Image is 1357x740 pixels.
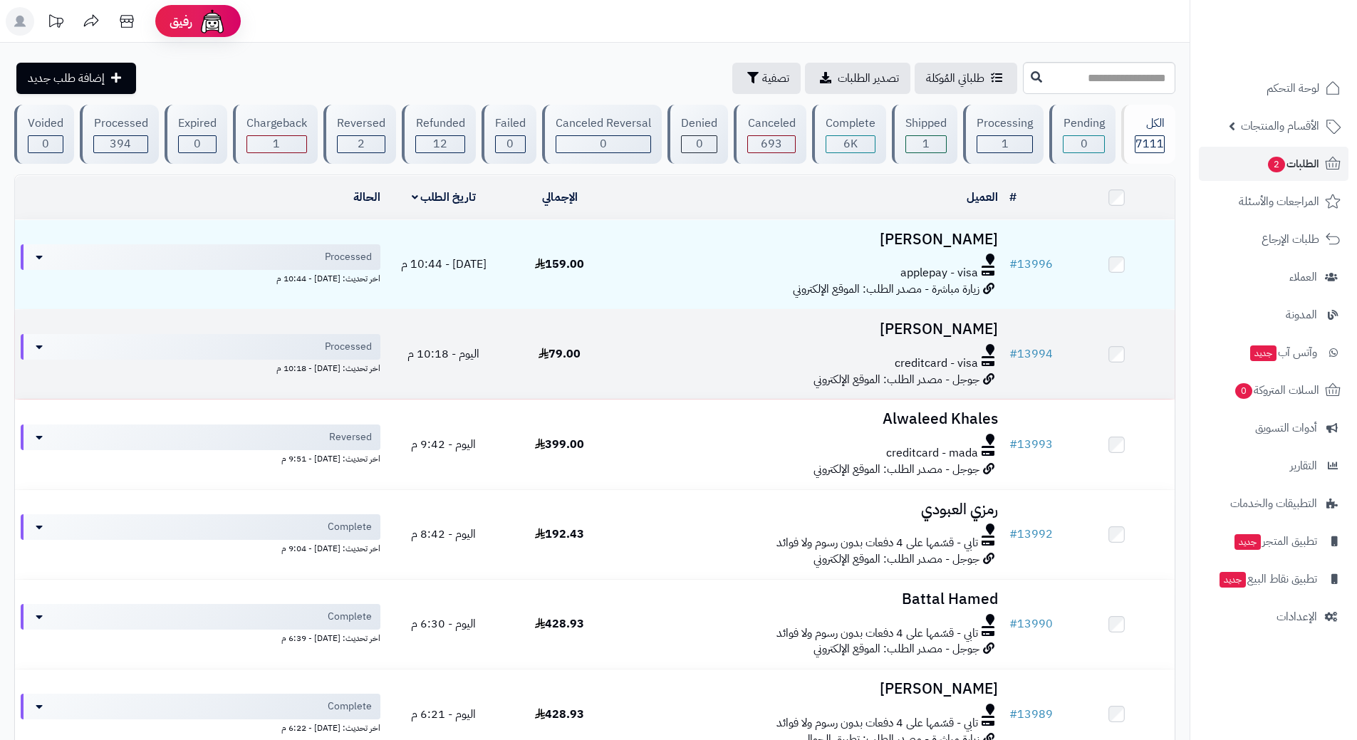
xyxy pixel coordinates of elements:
[776,625,978,642] span: تابي - قسّمها على 4 دفعات بدون رسوم ولا فوائد
[776,535,978,551] span: تابي - قسّمها على 4 دفعات بدون رسوم ولا فوائد
[556,115,651,132] div: Canceled Reversal
[1218,569,1317,589] span: تطبيق نقاط البيع
[843,135,858,152] span: 6K
[246,115,307,132] div: Chargeback
[321,105,399,164] a: Reversed 2
[1199,600,1348,634] a: الإعدادات
[94,136,147,152] div: 394
[535,526,584,543] span: 192.43
[325,250,372,264] span: Processed
[1234,534,1261,550] span: جديد
[399,105,478,164] a: Refunded 12
[977,115,1033,132] div: Processing
[496,136,525,152] div: 0
[16,63,136,94] a: إضافة طلب جديد
[1199,524,1348,558] a: تطبيق المتجرجديد
[886,445,978,462] span: creditcard - mada
[273,135,280,152] span: 1
[761,135,782,152] span: 693
[1009,436,1053,453] a: #13993
[1286,305,1317,325] span: المدونة
[813,461,979,478] span: جوجل - مصدر الطلب: الموقع الإلكتروني
[681,115,717,132] div: Denied
[21,270,380,285] div: اخر تحديث: [DATE] - 10:44 م
[762,70,789,87] span: تصفية
[1267,154,1319,174] span: الطلبات
[194,135,201,152] span: 0
[21,360,380,375] div: اخر تحديث: [DATE] - 10:18 م
[960,105,1046,164] a: Processing 1
[21,719,380,734] div: اخر تحديث: [DATE] - 6:22 م
[826,115,875,132] div: Complete
[682,136,717,152] div: 0
[826,136,875,152] div: 6007
[1199,147,1348,181] a: الطلبات2
[922,135,930,152] span: 1
[412,189,477,206] a: تاريخ الطلب
[1199,71,1348,105] a: لوحة التحكم
[1220,572,1246,588] span: جديد
[1234,382,1253,400] span: 0
[411,615,476,632] span: اليوم - 6:30 م
[28,70,105,87] span: إضافة طلب جديد
[1046,105,1118,164] a: Pending 0
[539,345,581,363] span: 79.00
[1233,531,1317,551] span: تطبيق المتجر
[906,136,946,152] div: 1
[1250,345,1277,361] span: جديد
[1081,135,1088,152] span: 0
[895,355,978,372] span: creditcard - visa
[179,136,216,152] div: 0
[247,136,306,152] div: 1
[1135,115,1165,132] div: الكل
[813,551,979,568] span: جوجل - مصدر الطلب: الموقع الإلكتروني
[162,105,230,164] a: Expired 0
[1009,526,1053,543] a: #13992
[1199,411,1348,445] a: أدوات التسويق
[623,501,998,518] h3: رمزي العبودي
[1009,706,1053,723] a: #13989
[1009,615,1017,632] span: #
[1290,456,1317,476] span: التقارير
[42,135,49,152] span: 0
[338,136,385,152] div: 2
[1289,267,1317,287] span: العملاء
[1255,418,1317,438] span: أدوات التسويق
[77,105,161,164] a: Processed 394
[1199,298,1348,332] a: المدونة
[889,105,960,164] a: Shipped 1
[353,189,380,206] a: الحالة
[1199,184,1348,219] a: المراجعات والأسئلة
[977,136,1032,152] div: 1
[325,340,372,354] span: Processed
[198,7,227,36] img: ai-face.png
[230,105,321,164] a: Chargeback 1
[1009,345,1053,363] a: #13994
[747,115,795,132] div: Canceled
[38,7,73,39] a: تحديثات المنصة
[21,630,380,645] div: اخر تحديث: [DATE] - 6:39 م
[358,135,365,152] span: 2
[1009,345,1017,363] span: #
[731,105,809,164] a: Canceled 693
[1262,229,1319,249] span: طلبات الإرجاع
[1199,562,1348,596] a: تطبيق نقاط البيعجديد
[623,681,998,697] h3: [PERSON_NAME]
[1009,615,1053,632] a: #13990
[93,115,147,132] div: Processed
[1009,256,1017,273] span: #
[967,189,998,206] a: العميل
[337,115,385,132] div: Reversed
[776,715,978,731] span: تابي - قسّمها على 4 دفعات بدون رسوم ولا فوائد
[110,135,131,152] span: 394
[495,115,526,132] div: Failed
[926,70,984,87] span: طلباتي المُوكلة
[506,135,514,152] span: 0
[329,430,372,444] span: Reversed
[1009,706,1017,723] span: #
[1241,116,1319,136] span: الأقسام والمنتجات
[1063,115,1104,132] div: Pending
[1199,486,1348,521] a: التطبيقات والخدمات
[1277,607,1317,627] span: الإعدادات
[1009,189,1017,206] a: #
